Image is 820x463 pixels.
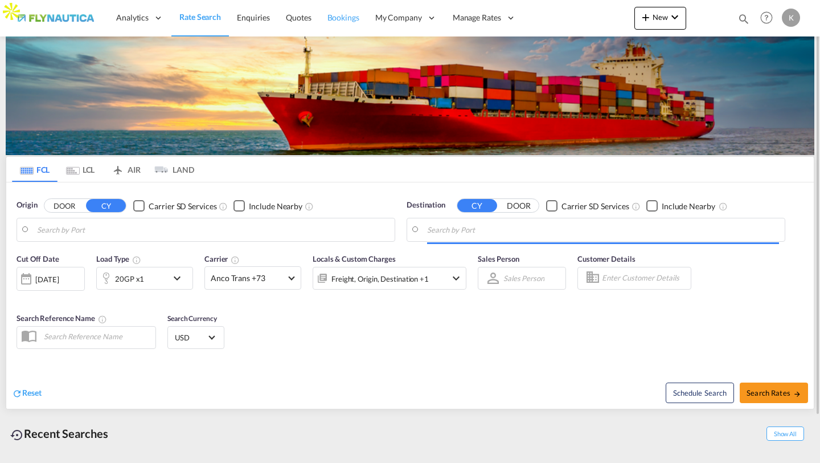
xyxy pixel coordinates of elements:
md-checkbox: Checkbox No Ink [546,200,629,212]
span: Reset [22,388,42,397]
span: Anco Trans +73 [211,273,285,284]
span: Load Type [96,254,141,263]
md-icon: icon-arrow-right [793,390,801,398]
md-checkbox: Checkbox No Ink [233,200,302,212]
md-tab-item: FCL [12,157,58,182]
md-checkbox: Checkbox No Ink [133,200,216,212]
div: Freight Origin Destination Factory Stuffingicon-chevron-down [313,267,466,290]
span: Customer Details [577,254,635,263]
md-icon: Your search will be saved by the below given name [98,315,107,324]
div: [DATE] [17,267,85,291]
div: Freight Origin Destination Factory Stuffing [331,271,429,287]
input: Search by Port [37,221,389,238]
img: LCL+%26+FCL+BACKGROUND.png [6,36,814,155]
span: Cut Off Date [17,254,59,263]
input: Search Reference Name [38,328,155,345]
span: Search Rates [747,388,801,397]
div: icon-refreshReset [12,387,42,400]
md-tab-item: AIR [103,157,149,182]
span: Locals & Custom Charges [313,254,396,263]
button: CY [86,199,126,212]
span: Origin [17,200,37,211]
input: Enter Customer Details [602,270,687,287]
md-checkbox: Checkbox No Ink [646,200,715,212]
md-icon: icon-chevron-down [449,271,463,285]
md-datepicker: Select [17,290,25,305]
span: USD [175,332,207,343]
div: Origin DOOR CY Checkbox No InkUnchecked: Search for CY (Container Yard) services for all selected... [6,182,814,408]
div: Recent Searches [6,421,113,446]
span: Show All [766,427,804,441]
div: 20GP x1icon-chevron-down [96,267,193,290]
span: Search Reference Name [17,314,107,323]
button: DOOR [499,200,539,213]
div: Carrier SD Services [149,201,216,212]
md-icon: icon-refresh [12,388,22,399]
md-icon: Unchecked: Ignores neighbouring ports when fetching rates.Checked : Includes neighbouring ports w... [719,202,728,211]
button: Search Ratesicon-arrow-right [740,383,808,403]
md-pagination-wrapper: Use the left and right arrow keys to navigate between tabs [12,157,194,182]
button: CY [457,199,497,212]
md-select: Select Currency: $ USDUnited States Dollar [174,329,218,346]
div: Carrier SD Services [561,201,629,212]
span: Destination [407,200,445,211]
div: 20GP x1 [115,271,144,287]
span: Search Currency [167,314,217,323]
span: Sales Person [478,254,519,263]
md-icon: icon-backup-restore [10,428,24,442]
md-tab-item: LCL [58,157,103,182]
md-icon: Unchecked: Search for CY (Container Yard) services for all selected carriers.Checked : Search for... [632,202,641,211]
md-icon: The selected Trucker/Carrierwill be displayed in the rate results If the rates are from another f... [231,255,240,265]
button: DOOR [44,200,84,213]
md-icon: icon-information-outline [132,255,141,265]
md-select: Sales Person [502,270,546,286]
button: Note: By default Schedule search will only considerorigin ports, destination ports and cut off da... [666,383,734,403]
span: Carrier [204,254,240,263]
md-icon: icon-chevron-down [170,271,190,285]
md-icon: Unchecked: Ignores neighbouring ports when fetching rates.Checked : Includes neighbouring ports w... [305,202,314,211]
div: Include Nearby [662,201,715,212]
div: Include Nearby [249,201,302,212]
input: Search by Port [427,221,779,238]
md-icon: Unchecked: Search for CY (Container Yard) services for all selected carriers.Checked : Search for... [219,202,228,211]
md-tab-item: LAND [149,157,194,182]
md-icon: icon-airplane [111,163,125,172]
div: [DATE] [35,274,59,285]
